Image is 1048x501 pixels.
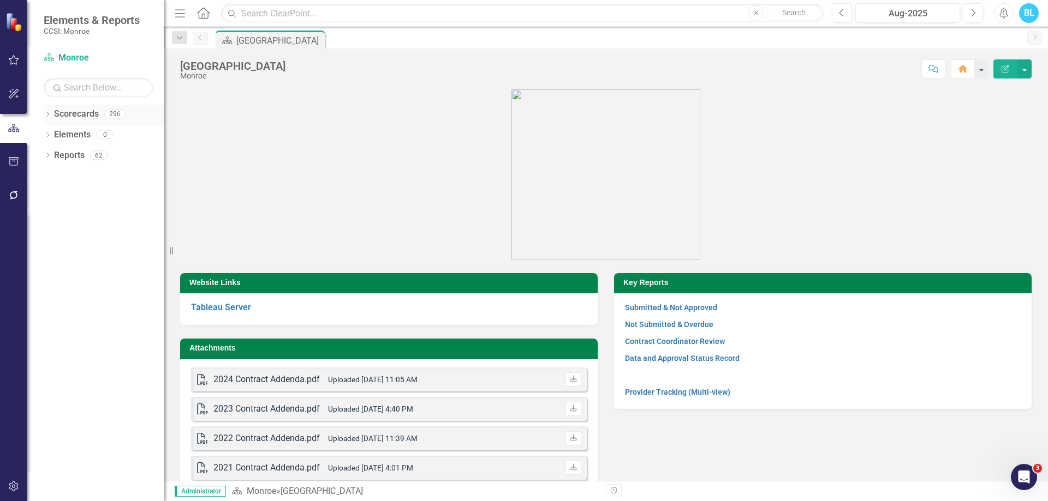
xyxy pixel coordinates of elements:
div: [GEOGRAPHIC_DATA] [236,34,322,47]
a: Tableau Server [191,302,251,312]
div: [GEOGRAPHIC_DATA] [281,486,363,496]
iframe: Intercom live chat [1011,464,1037,490]
input: Search ClearPoint... [221,4,824,23]
div: 62 [90,150,108,160]
div: 0 [96,130,114,140]
small: CCSI: Monroe [44,27,140,35]
div: 2022 Contract Addenda.pdf [213,432,320,445]
span: 3 [1033,464,1042,473]
a: Submitted & Not Approved [625,303,717,312]
h3: Key Reports [623,279,1026,287]
span: Elements & Reports [44,14,140,27]
small: Uploaded [DATE] 4:01 PM [328,463,413,472]
a: Scorecards [54,108,99,120]
img: ClearPoint Strategy [5,13,25,32]
a: Provider Tracking (Multi-view) [625,388,730,396]
div: 2021 Contract Addenda.pdf [213,462,320,474]
div: » [231,485,598,498]
button: Search [766,5,821,21]
a: Contract Coordinator Review [625,337,725,346]
span: Administrator [175,486,226,497]
small: Uploaded [DATE] 11:05 AM [328,375,418,384]
button: BL [1019,3,1039,23]
div: Monroe [180,72,285,80]
button: Aug-2025 [855,3,960,23]
a: Monroe [44,52,153,64]
div: 2024 Contract Addenda.pdf [213,373,320,386]
div: 2023 Contract Addenda.pdf [213,403,320,415]
input: Search Below... [44,78,153,97]
div: 296 [104,110,126,119]
a: Data and Approval Status Record [625,354,740,363]
small: Uploaded [DATE] 4:40 PM [328,405,413,413]
span: Search [782,8,806,17]
div: Aug-2025 [859,7,956,20]
h3: Website Links [189,279,592,287]
h3: Attachments [189,344,592,352]
a: Monroe [247,486,276,496]
small: Uploaded [DATE] 11:39 AM [328,434,418,443]
a: Not Submitted & Overdue [625,320,713,329]
a: Reports [54,149,85,162]
div: [GEOGRAPHIC_DATA] [180,60,285,72]
a: Elements [54,129,91,141]
img: OMH%20Logo_Green%202024%20Stacked.png [511,89,700,259]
